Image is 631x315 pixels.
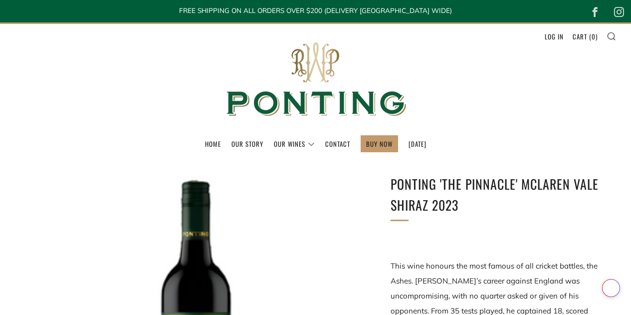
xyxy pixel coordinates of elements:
[545,28,564,44] a: Log in
[274,136,315,152] a: Our Wines
[216,24,416,135] img: Ponting Wines
[573,28,598,44] a: Cart (0)
[366,136,393,152] a: BUY NOW
[205,136,221,152] a: Home
[231,136,263,152] a: Our Story
[592,31,596,41] span: 0
[409,136,426,152] a: [DATE]
[325,136,350,152] a: Contact
[391,174,600,215] h1: Ponting 'The Pinnacle' McLaren Vale Shiraz 2023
